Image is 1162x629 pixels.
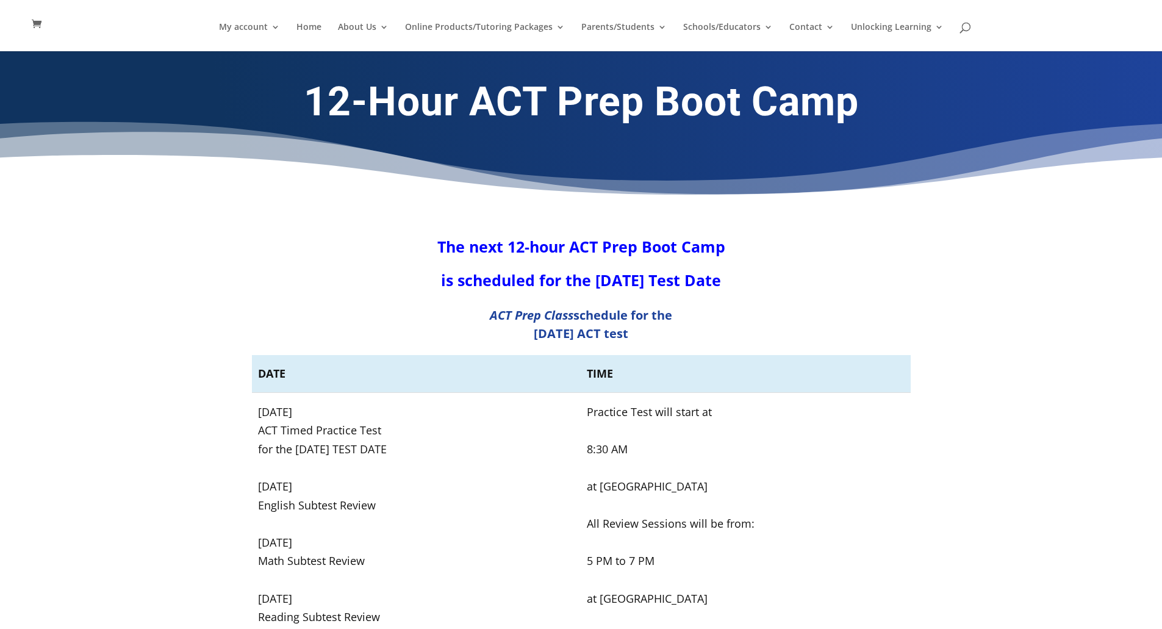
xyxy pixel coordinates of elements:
a: Unlocking Learning [851,23,944,51]
th: TIME [581,355,911,393]
h1: 12-Hour ACT Prep Boot Camp [252,86,911,124]
a: Online Products/Tutoring Packages [405,23,565,51]
strong: The next 12-hour ACT Prep Boot Camp [437,236,725,257]
a: Contact [789,23,834,51]
b: [DATE] ACT test [534,325,628,342]
em: ACT Prep Class [490,307,573,323]
a: Home [296,23,321,51]
a: Schools/Educators [683,23,773,51]
a: My account [219,23,280,51]
a: About Us [338,23,389,51]
th: DATE [252,355,581,393]
b: schedule for the [490,307,672,323]
a: Parents/Students [581,23,667,51]
strong: is scheduled for the [DATE] Test Date [441,270,721,290]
